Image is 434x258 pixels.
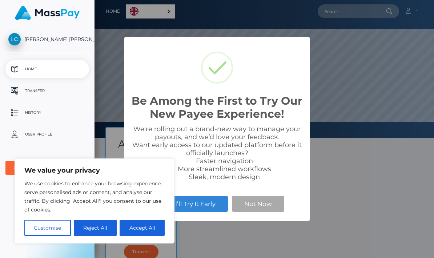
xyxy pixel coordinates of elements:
h2: Be Among the First to Try Our New Payee Experience! [131,94,303,121]
p: Transfer [8,85,86,96]
p: User Profile [8,129,86,140]
button: Accept All [120,220,165,236]
div: User Agreements [13,165,73,171]
button: Yes, I’ll Try It Early [150,196,228,212]
p: Home [8,64,86,74]
button: User Agreements [5,161,89,175]
img: MassPay [15,6,80,20]
div: We value your privacy [15,158,174,243]
li: More streamlined workflows [146,165,303,173]
p: History [8,107,86,118]
span: [PERSON_NAME] [PERSON_NAME] [5,36,89,43]
div: We're rolling out a brand-new way to manage your payouts, and we’d love your feedback. Want early... [131,125,303,181]
p: We use cookies to enhance your browsing experience, serve personalised ads or content, and analys... [24,179,165,214]
li: Sleek, modern design [146,173,303,181]
p: We value your privacy [24,166,165,175]
li: Faster navigation [146,157,303,165]
button: Reject All [74,220,117,236]
button: Not Now [232,196,284,212]
button: Customise [24,220,71,236]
